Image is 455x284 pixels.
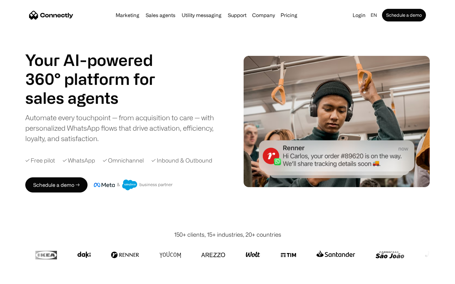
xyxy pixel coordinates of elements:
[25,88,171,107] h1: sales agents
[25,50,171,88] h1: Your AI-powered 360° platform for
[278,13,300,18] a: Pricing
[350,11,368,20] a: Login
[174,230,281,239] div: 150+ clients, 15+ industries, 20+ countries
[25,112,224,144] div: Automate every touchpoint — from acquisition to care — with personalized WhatsApp flows that driv...
[13,273,38,282] ul: Language list
[151,156,212,165] div: ✓ Inbound & Outbound
[371,11,377,20] div: en
[179,13,224,18] a: Utility messaging
[6,272,38,282] aside: Language selected: English
[25,177,88,192] a: Schedule a demo →
[382,9,426,21] a: Schedule a demo
[143,13,178,18] a: Sales agents
[225,13,249,18] a: Support
[113,13,142,18] a: Marketing
[94,180,173,190] img: Meta and Salesforce business partner badge.
[25,156,55,165] div: ✓ Free pilot
[103,156,144,165] div: ✓ Omnichannel
[252,11,275,20] div: Company
[63,156,95,165] div: ✓ WhatsApp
